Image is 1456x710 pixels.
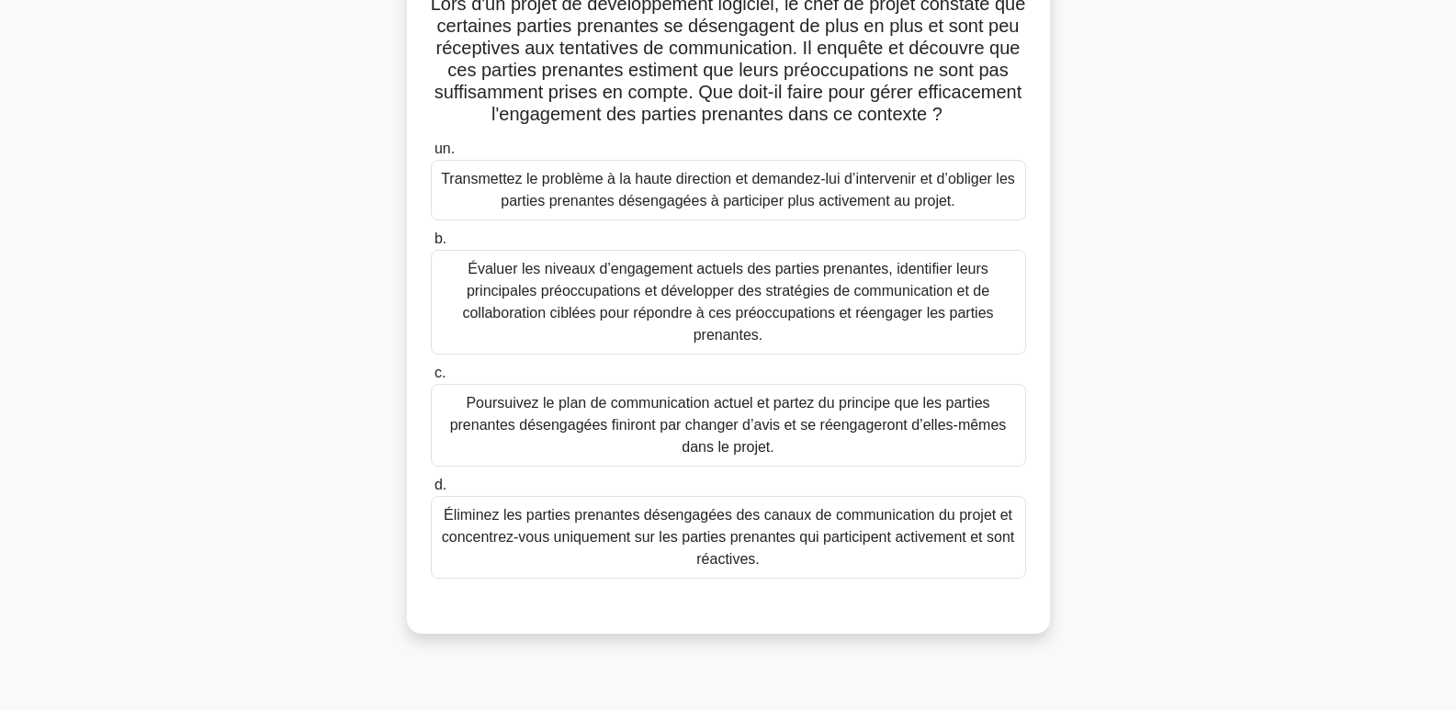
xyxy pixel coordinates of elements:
[435,365,446,380] font: c.
[435,231,446,246] font: b.
[435,141,455,156] font: un.
[450,395,1007,455] font: Poursuivez le plan de communication actuel et partez du principe que les parties prenantes déseng...
[435,477,446,492] font: d.
[442,507,1014,567] font: Éliminez les parties prenantes désengagées des canaux de communication du projet et concentrez-vo...
[462,261,993,343] font: Évaluer les niveaux d’engagement actuels des parties prenantes, identifier leurs principales préo...
[441,171,1015,208] font: Transmettez le problème à la haute direction et demandez-lui d’intervenir et d’obliger les partie...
